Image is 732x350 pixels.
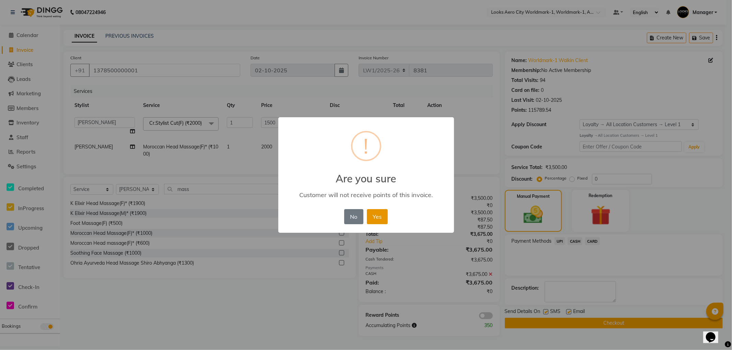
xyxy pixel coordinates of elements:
[703,323,725,343] iframe: chat widget
[288,191,444,199] div: Customer will not receive points of this invoice.
[278,164,454,185] h2: Are you sure
[344,209,363,224] button: No
[367,209,388,224] button: Yes
[364,132,369,160] div: !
